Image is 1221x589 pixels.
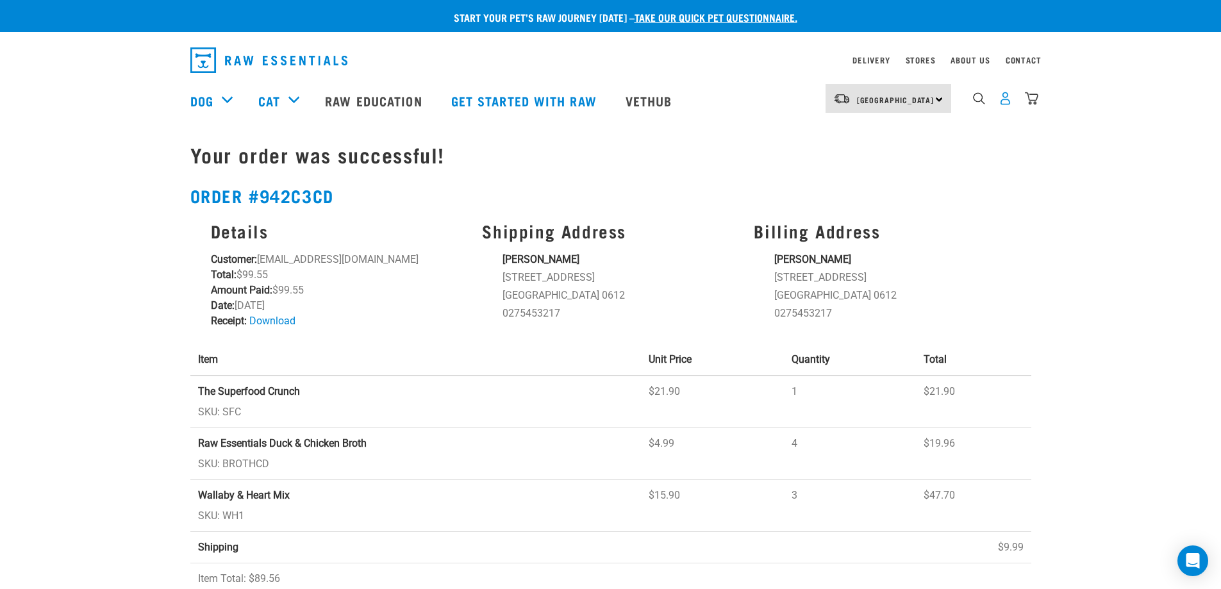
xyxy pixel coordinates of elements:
th: Unit Price [641,344,784,376]
th: Quantity [784,344,916,376]
td: $21.90 [641,376,784,428]
a: Vethub [613,75,688,126]
td: SKU: BROTHCD [190,428,642,480]
strong: [PERSON_NAME] [774,253,851,265]
a: Raw Education [312,75,438,126]
img: user.png [999,92,1012,105]
td: $4.99 [641,428,784,480]
li: [GEOGRAPHIC_DATA] 0612 [503,288,738,303]
a: Stores [906,58,936,62]
h2: Order #942c3cd [190,186,1031,206]
a: Get started with Raw [438,75,613,126]
nav: dropdown navigation [180,42,1042,78]
img: Raw Essentials Logo [190,47,347,73]
strong: Amount Paid: [211,284,272,296]
strong: Raw Essentials Duck & Chicken Broth [198,437,367,449]
li: [STREET_ADDRESS] [774,270,1010,285]
a: take our quick pet questionnaire. [635,14,797,20]
td: $15.90 [641,480,784,532]
strong: Receipt: [211,315,247,327]
img: van-moving.png [833,93,851,104]
td: $21.90 [916,376,1031,428]
strong: Shipping [198,541,238,553]
strong: Wallaby & Heart Mix [198,489,290,501]
a: Download [249,315,295,327]
a: Cat [258,91,280,110]
strong: Date: [211,299,235,311]
strong: Total: [211,269,237,281]
h3: Shipping Address [482,221,738,241]
th: Total [916,344,1031,376]
a: Dog [190,91,213,110]
td: 3 [784,480,916,532]
a: Contact [1006,58,1042,62]
strong: Customer: [211,253,257,265]
td: 1 [784,376,916,428]
td: SKU: SFC [190,376,642,428]
h3: Billing Address [754,221,1010,241]
td: SKU: WH1 [190,480,642,532]
strong: [PERSON_NAME] [503,253,579,265]
th: Item [190,344,642,376]
li: 0275453217 [503,306,738,321]
h1: Your order was successful! [190,143,1031,166]
strong: The Superfood Crunch [198,385,300,397]
li: [GEOGRAPHIC_DATA] 0612 [774,288,1010,303]
span: [GEOGRAPHIC_DATA] [857,97,934,102]
td: $9.99 [916,532,1031,563]
li: 0275453217 [774,306,1010,321]
img: home-icon-1@2x.png [973,92,985,104]
div: [EMAIL_ADDRESS][DOMAIN_NAME] $99.55 $99.55 [DATE] [203,213,475,337]
li: [STREET_ADDRESS] [503,270,738,285]
div: Open Intercom Messenger [1177,545,1208,576]
td: 4 [784,428,916,480]
h3: Details [211,221,467,241]
a: About Us [951,58,990,62]
td: $47.70 [916,480,1031,532]
td: $19.96 [916,428,1031,480]
img: home-icon@2x.png [1025,92,1038,105]
a: Delivery [852,58,890,62]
